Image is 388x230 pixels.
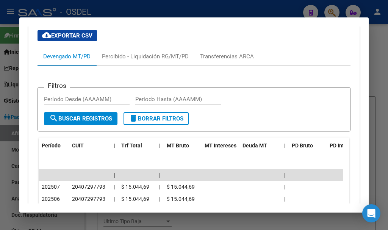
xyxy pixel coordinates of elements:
[42,31,51,40] mat-icon: cloud_download
[121,196,149,202] span: $ 15.044,69
[121,142,142,149] span: Trf Total
[292,142,313,149] span: PD Bruto
[72,184,105,190] span: 20407297793
[72,142,84,149] span: CUIT
[205,142,236,149] span: MT Intereses
[114,196,115,202] span: |
[164,138,202,154] datatable-header-cell: MT Bruto
[42,32,92,39] span: Exportar CSV
[118,138,156,154] datatable-header-cell: Trf Total
[38,30,97,41] button: Exportar CSV
[39,138,69,154] datatable-header-cell: Período
[200,52,254,61] div: Transferencias ARCA
[72,196,105,202] span: 20407297793
[49,114,58,123] mat-icon: search
[114,142,115,149] span: |
[42,184,60,190] span: 202507
[49,115,112,122] span: Buscar Registros
[167,184,195,190] span: $ 15.044,69
[242,142,267,149] span: Deuda MT
[284,142,286,149] span: |
[289,138,327,154] datatable-header-cell: PD Bruto
[284,196,285,202] span: |
[111,138,118,154] datatable-header-cell: |
[202,138,239,154] datatable-header-cell: MT Intereses
[44,112,117,125] button: Buscar Registros
[129,114,138,123] mat-icon: delete
[69,138,111,154] datatable-header-cell: CUIT
[42,142,61,149] span: Período
[159,172,161,178] span: |
[362,204,380,222] div: Open Intercom Messenger
[43,52,91,61] div: Devengado MT/PD
[159,184,160,190] span: |
[129,115,183,122] span: Borrar Filtros
[121,184,149,190] span: $ 15.044,69
[102,52,189,61] div: Percibido - Liquidación RG/MT/PD
[156,138,164,154] datatable-header-cell: |
[42,196,60,202] span: 202506
[114,172,115,178] span: |
[327,138,365,154] datatable-header-cell: PD Intereses
[44,81,70,90] h3: Filtros
[159,142,161,149] span: |
[167,196,195,202] span: $ 15.044,69
[281,138,289,154] datatable-header-cell: |
[124,112,189,125] button: Borrar Filtros
[239,138,281,154] datatable-header-cell: Deuda MT
[284,172,286,178] span: |
[167,142,189,149] span: MT Bruto
[159,196,160,202] span: |
[114,184,115,190] span: |
[330,142,360,149] span: PD Intereses
[284,184,285,190] span: |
